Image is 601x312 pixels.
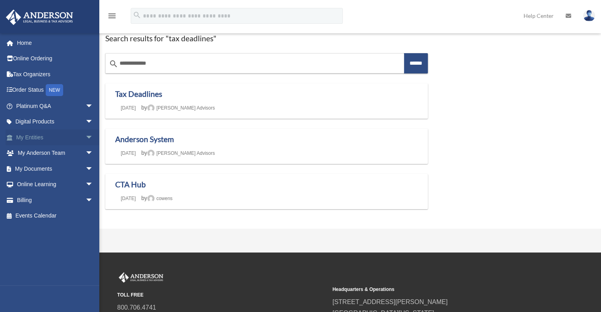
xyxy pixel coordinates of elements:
[6,208,105,224] a: Events Calendar
[6,145,105,161] a: My Anderson Teamarrow_drop_down
[107,11,117,21] i: menu
[6,192,105,208] a: Billingarrow_drop_down
[85,98,101,114] span: arrow_drop_down
[147,105,215,111] a: [PERSON_NAME] Advisors
[332,285,542,294] small: Headquarters & Operations
[115,150,141,156] a: [DATE]
[115,105,141,111] a: [DATE]
[147,150,215,156] a: [PERSON_NAME] Advisors
[6,82,105,98] a: Order StatusNEW
[105,34,428,44] h1: Search results for "tax deadlines"
[133,11,141,19] i: search
[147,196,173,201] a: cowens
[6,51,105,67] a: Online Ordering
[4,10,75,25] img: Anderson Advisors Platinum Portal
[115,180,146,189] a: CTA Hub
[332,299,448,305] a: [STREET_ADDRESS][PERSON_NAME]
[141,104,215,111] span: by
[115,196,141,201] a: [DATE]
[109,59,118,69] i: search
[46,84,63,96] div: NEW
[115,135,174,144] a: Anderson System
[85,145,101,162] span: arrow_drop_down
[6,161,105,177] a: My Documentsarrow_drop_down
[583,10,595,21] img: User Pic
[85,129,101,146] span: arrow_drop_down
[141,150,215,156] span: by
[115,89,162,98] a: Tax Deadlines
[85,161,101,177] span: arrow_drop_down
[6,35,101,51] a: Home
[6,129,105,145] a: My Entitiesarrow_drop_down
[117,291,327,299] small: TOLL FREE
[141,195,172,201] span: by
[6,177,105,193] a: Online Learningarrow_drop_down
[117,304,156,311] a: 800.706.4741
[6,98,105,114] a: Platinum Q&Aarrow_drop_down
[85,177,101,193] span: arrow_drop_down
[6,114,105,130] a: Digital Productsarrow_drop_down
[6,66,105,82] a: Tax Organizers
[85,192,101,208] span: arrow_drop_down
[107,14,117,21] a: menu
[117,272,165,283] img: Anderson Advisors Platinum Portal
[85,114,101,130] span: arrow_drop_down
